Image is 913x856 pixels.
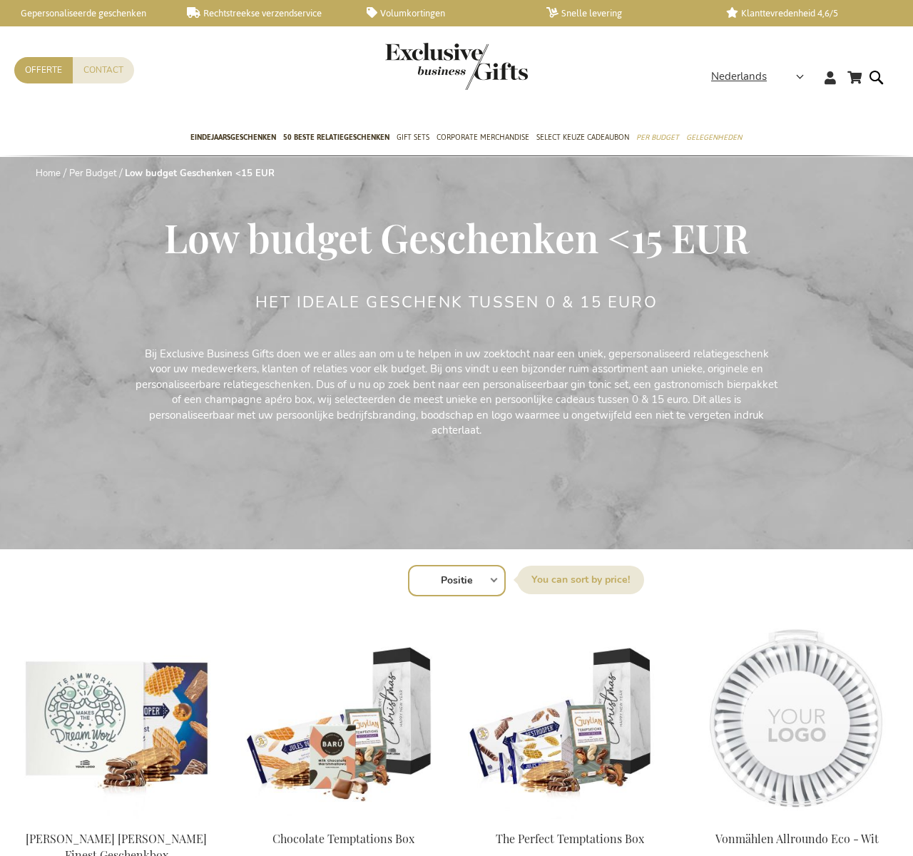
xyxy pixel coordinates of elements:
[14,813,218,827] a: Jules Destrooper Jules' Finest Gift Box
[468,813,672,827] a: The Perfect Temptations Box
[73,57,134,83] a: Contact
[164,210,749,263] span: Low budget Geschenken <15 EUR
[125,167,275,180] strong: Low budget Geschenken <15 EUR
[686,130,742,145] span: Gelegenheden
[241,619,445,819] img: Chocolate Temptations Box
[136,347,777,439] p: Bij Exclusive Business Gifts doen we er alles aan om u te helpen in uw zoektocht naar een uniek, ...
[711,68,767,85] span: Nederlands
[367,7,524,19] a: Volumkortingen
[636,121,679,156] a: Per Budget
[385,43,456,90] a: store logo
[726,7,883,19] a: Klanttevredenheid 4,6/5
[496,831,644,846] a: The Perfect Temptations Box
[686,121,742,156] a: Gelegenheden
[255,294,658,311] h2: Het ideale geschenk tussen 0 & 15 euro
[283,121,389,156] a: 50 beste relatiegeschenken
[36,167,61,180] a: Home
[546,7,703,19] a: Snelle levering
[385,43,528,90] img: Exclusive Business gifts logo
[536,121,629,156] a: Select Keuze Cadeaubon
[517,566,644,594] label: Sorteer op
[397,121,429,156] a: Gift Sets
[187,7,344,19] a: Rechtstreekse verzendservice
[437,121,529,156] a: Corporate Merchandise
[272,831,414,846] a: Chocolate Temptations Box
[7,7,164,19] a: Gepersonaliseerde geschenken
[14,619,218,819] img: Jules Destrooper Jules' Finest Gift Box
[437,130,529,145] span: Corporate Merchandise
[190,130,276,145] span: Eindejaarsgeschenken
[636,130,679,145] span: Per Budget
[283,130,389,145] span: 50 beste relatiegeschenken
[715,831,879,846] a: Vonmählen Allroundo Eco - Wit
[695,619,899,819] img: allroundo® eco vonmahlen
[468,619,672,819] img: The Perfect Temptations Box
[190,121,276,156] a: Eindejaarsgeschenken
[695,813,899,827] a: allroundo® eco vonmahlen
[69,167,117,180] a: Per Budget
[397,130,429,145] span: Gift Sets
[14,57,73,83] a: Offerte
[536,130,629,145] span: Select Keuze Cadeaubon
[241,813,445,827] a: Chocolate Temptations Box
